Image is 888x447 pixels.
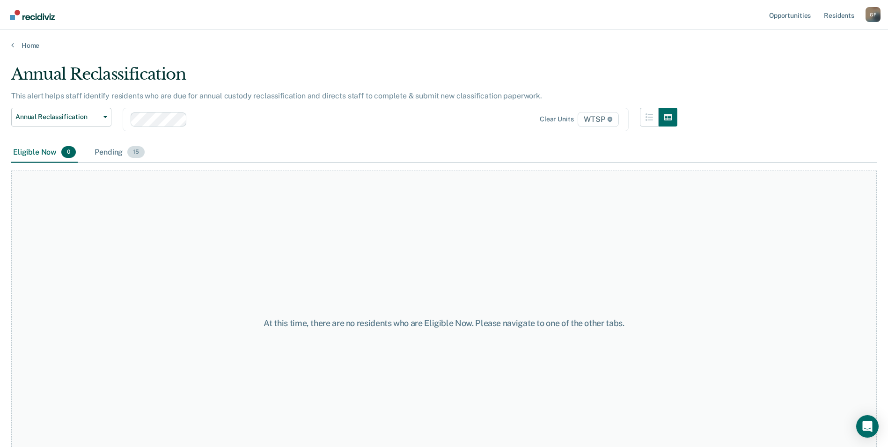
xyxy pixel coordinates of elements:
[11,65,677,91] div: Annual Reclassification
[10,10,55,20] img: Recidiviz
[578,112,619,127] span: WTSP
[866,7,881,22] button: Profile dropdown button
[11,41,877,50] a: Home
[11,91,542,100] p: This alert helps staff identify residents who are due for annual custody reclassification and dir...
[11,142,78,163] div: Eligible Now0
[11,108,111,127] button: Annual Reclassification
[61,146,76,158] span: 0
[540,115,574,123] div: Clear units
[93,142,147,163] div: Pending15
[866,7,881,22] div: G F
[15,113,100,121] span: Annual Reclassification
[127,146,145,158] span: 15
[856,415,879,438] div: Open Intercom Messenger
[228,318,660,328] div: At this time, there are no residents who are Eligible Now. Please navigate to one of the other tabs.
